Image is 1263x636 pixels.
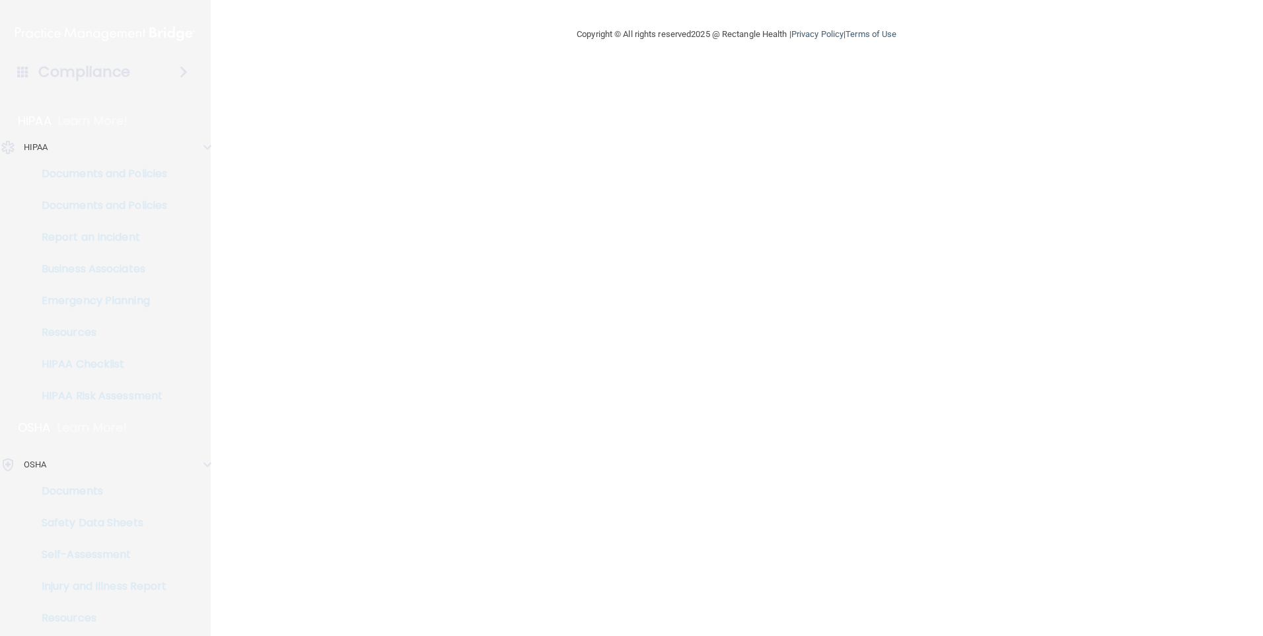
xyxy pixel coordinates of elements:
[9,231,189,244] p: Report an Incident
[15,20,195,47] img: PMB logo
[9,326,189,339] p: Resources
[24,139,48,155] p: HIPAA
[9,167,189,180] p: Documents and Policies
[57,420,127,436] p: Learn More!
[9,548,189,561] p: Self-Assessment
[9,389,189,403] p: HIPAA Risk Assessment
[9,358,189,371] p: HIPAA Checklist
[9,580,189,593] p: Injury and Illness Report
[58,113,128,129] p: Learn More!
[9,294,189,307] p: Emergency Planning
[846,29,896,39] a: Terms of Use
[9,199,189,212] p: Documents and Policies
[38,63,130,81] h4: Compliance
[791,29,844,39] a: Privacy Policy
[495,13,978,56] div: Copyright © All rights reserved 2025 @ Rectangle Health | |
[9,485,189,498] p: Documents
[18,113,52,129] p: HIPAA
[18,420,51,436] p: OSHA
[9,516,189,530] p: Safety Data Sheets
[9,612,189,625] p: Resources
[9,262,189,276] p: Business Associates
[24,457,46,473] p: OSHA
